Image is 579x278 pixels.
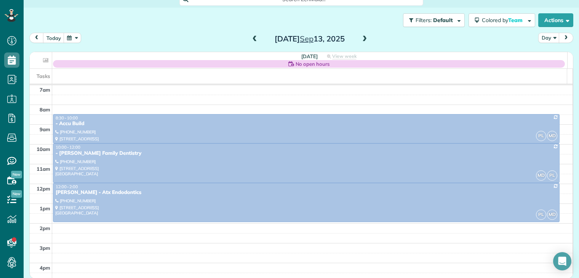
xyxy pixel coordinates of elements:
span: 11am [37,166,50,172]
span: New [11,190,22,198]
button: Actions [538,13,573,27]
span: 1pm [40,205,50,211]
span: 4pm [40,265,50,271]
span: 10am [37,146,50,152]
span: 3pm [40,245,50,251]
span: 12:00 - 2:00 [56,184,78,189]
span: 10:00 - 12:00 [56,145,80,150]
button: prev [29,33,44,43]
div: Open Intercom Messenger [553,252,571,270]
span: Team [508,17,524,24]
button: next [559,33,573,43]
button: today [43,33,64,43]
span: MD [547,131,557,141]
span: 7am [40,87,50,93]
span: Colored by [482,17,525,24]
span: Filters: [416,17,432,24]
span: Default [433,17,453,24]
span: 8am [40,106,50,113]
button: Filters: Default [403,13,465,27]
span: 12pm [37,186,50,192]
a: Filters: Default [399,13,465,27]
span: [DATE] [301,53,318,59]
span: 8:30 - 10:00 [56,115,78,121]
span: Sep [300,34,313,43]
button: Colored byTeam [469,13,535,27]
span: MD [547,210,557,220]
span: MD [536,170,546,181]
span: New [11,171,22,178]
span: PL [536,131,546,141]
div: - Accu Build [55,121,557,127]
div: [PERSON_NAME] - Atx Endodontics [55,189,557,196]
span: PL [536,210,546,220]
div: - [PERSON_NAME] Family Dentistry [55,150,557,157]
h2: [DATE] 13, 2025 [262,35,357,43]
span: 2pm [40,225,50,231]
span: 9am [40,126,50,132]
span: View week [332,53,357,59]
span: Tasks [37,73,50,79]
span: PL [547,170,557,181]
span: No open hours [296,60,330,68]
button: Day [538,33,560,43]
